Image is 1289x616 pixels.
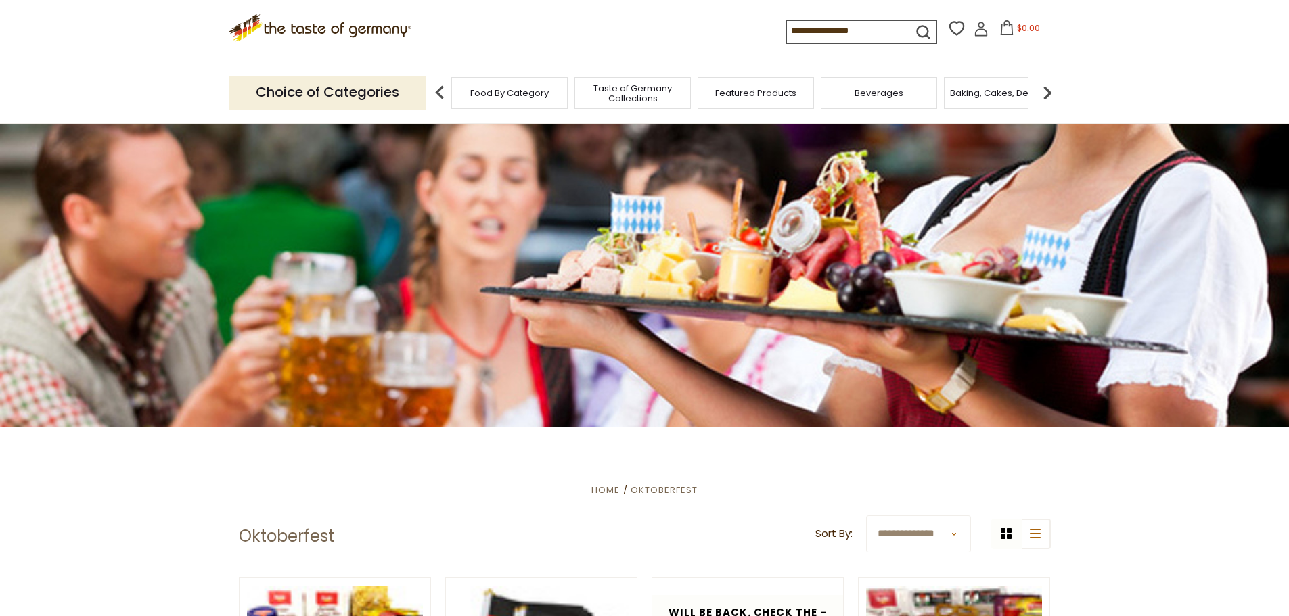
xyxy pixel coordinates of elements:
[631,483,698,496] a: Oktoberfest
[1017,22,1040,34] span: $0.00
[579,83,687,103] a: Taste of Germany Collections
[815,525,853,542] label: Sort By:
[229,76,426,109] p: Choice of Categories
[426,79,453,106] img: previous arrow
[470,88,549,98] a: Food By Category
[1034,79,1061,106] img: next arrow
[591,483,620,496] a: Home
[715,88,796,98] a: Featured Products
[950,88,1055,98] a: Baking, Cakes, Desserts
[239,526,334,546] h1: Oktoberfest
[855,88,903,98] a: Beverages
[991,20,1049,41] button: $0.00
